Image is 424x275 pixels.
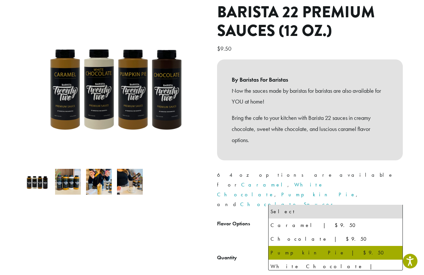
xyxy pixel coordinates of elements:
[217,3,403,40] h1: Barista 22 Premium Sauces (12 oz.)
[270,234,401,244] div: Chocolate | $9.50
[232,85,388,107] p: Now the sauces made by baristas for baristas are also available for YOU at home!
[117,169,143,195] img: Barista 22 Premium Sauces (12 oz.) - Image 4
[270,248,401,258] div: Pumpkin Pie | $9.50
[217,170,403,209] p: 64 oz options are available for , , , and .
[281,191,356,198] a: Pumpkin Pie
[241,181,287,188] a: Caramel
[55,169,81,195] img: B22 12 oz sauces line up
[232,74,388,85] b: By Baristas For Baristas
[240,201,337,208] a: Chocolate Sauces
[217,45,233,52] bdi: 9.50
[217,45,220,52] span: $
[217,254,237,262] div: Quantity
[217,219,268,229] label: Flavor Options
[270,220,401,230] div: Caramel | $9.50
[86,169,112,195] img: Barista 22 Premium Sauces (12 oz.) - Image 3
[217,181,324,198] a: White Chocolate
[269,205,402,218] li: Select
[232,112,388,145] p: Bring the cafe to your kitchen with Barista 22 sauces in creamy chocolate, sweet white chocolate,...
[24,169,50,195] img: Barista 22 12 oz Sauces - All Flavors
